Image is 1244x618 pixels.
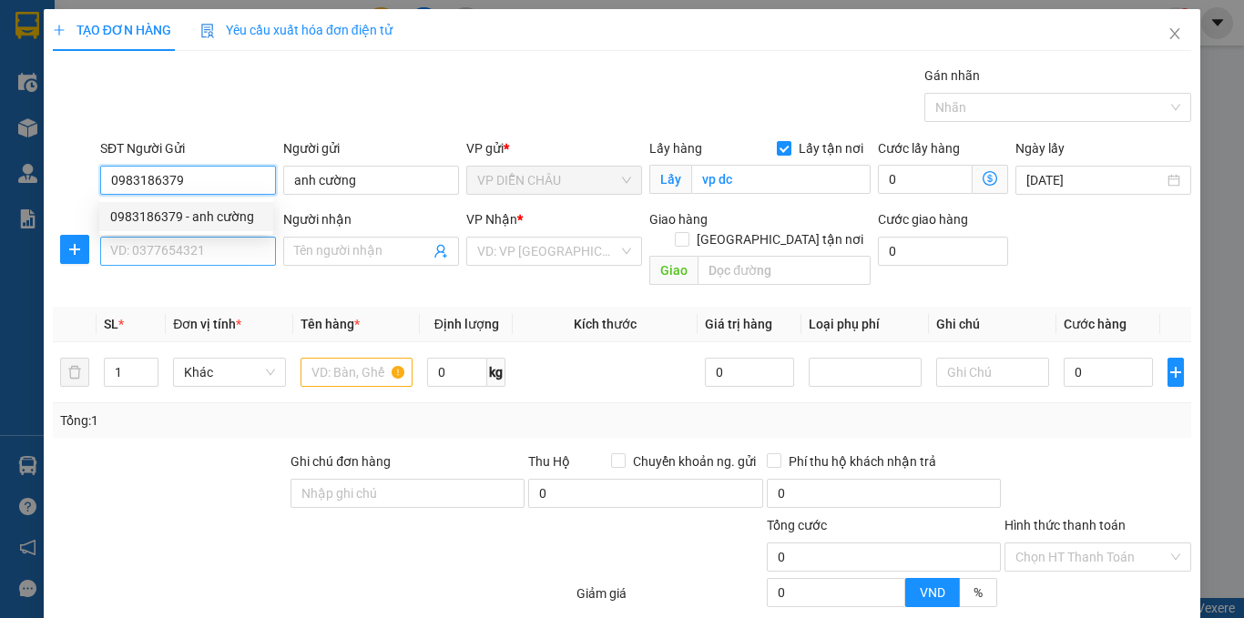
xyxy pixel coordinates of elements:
[291,454,391,469] label: Ghi chú đơn hàng
[301,358,413,387] input: VD: Bàn, Ghế
[649,141,702,156] span: Lấy hàng
[691,165,871,194] input: Lấy tận nơi
[689,229,871,249] span: [GEOGRAPHIC_DATA] tận nơi
[528,454,570,469] span: Thu Hộ
[1168,26,1182,41] span: close
[1015,141,1065,156] label: Ngày lấy
[9,98,36,188] img: logo
[878,141,960,156] label: Cước lấy hàng
[60,358,89,387] button: delete
[61,242,88,257] span: plus
[487,358,505,387] span: kg
[924,68,980,83] label: Gán nhãn
[936,358,1049,387] input: Ghi Chú
[801,307,929,342] th: Loại phụ phí
[477,167,631,194] span: VP DIỄN CHÂU
[920,585,945,600] span: VND
[781,451,943,471] span: Phí thu hộ khách nhận trả
[705,317,772,331] span: Giá trị hàng
[104,317,118,331] span: SL
[466,138,642,158] div: VP gửi
[929,307,1056,342] th: Ghi chú
[41,77,176,139] span: [GEOGRAPHIC_DATA], [GEOGRAPHIC_DATA] ↔ [GEOGRAPHIC_DATA]
[878,237,1008,266] input: Cước giao hàng
[301,317,360,331] span: Tên hàng
[574,317,637,331] span: Kích thước
[791,138,871,158] span: Lấy tận nơi
[1026,170,1164,190] input: Ngày lấy
[200,24,215,38] img: icon
[60,235,89,264] button: plus
[283,138,459,158] div: Người gửi
[466,212,517,227] span: VP Nhận
[649,212,708,227] span: Giao hàng
[291,479,525,508] input: Ghi chú đơn hàng
[200,23,393,37] span: Yêu cầu xuất hóa đơn điện tử
[184,359,275,386] span: Khác
[283,209,459,229] div: Người nhận
[1064,317,1127,331] span: Cước hàng
[878,165,973,194] input: Cước lấy hàng
[974,585,983,600] span: %
[626,451,763,471] span: Chuyển khoản ng. gửi
[1149,9,1200,60] button: Close
[767,518,827,532] span: Tổng cước
[1004,518,1126,532] label: Hình thức thanh toán
[434,317,499,331] span: Định lượng
[878,212,968,227] label: Cước giao hàng
[43,15,174,74] strong: CHUYỂN PHÁT NHANH AN PHÚ QUÝ
[1168,365,1183,380] span: plus
[698,256,871,285] input: Dọc đường
[173,317,241,331] span: Đơn vị tính
[53,23,171,37] span: TẠO ĐƠN HÀNG
[649,165,691,194] span: Lấy
[983,171,997,186] span: dollar-circle
[433,244,448,258] span: user-add
[649,256,698,285] span: Giao
[53,24,66,36] span: plus
[110,207,262,227] div: 0983186379 - anh cường
[575,583,765,615] div: Giảm giá
[99,202,273,231] div: 0983186379 - anh cường
[705,358,794,387] input: 0
[1168,358,1184,387] button: plus
[60,410,482,431] div: Tổng: 1
[100,138,276,158] div: SĐT Người Gửi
